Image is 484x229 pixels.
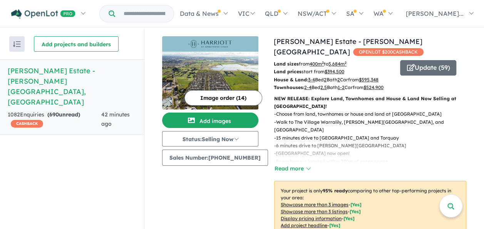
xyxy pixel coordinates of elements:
img: sort.svg [13,41,21,47]
b: Townhouses: [274,84,304,90]
u: 400 m [310,61,324,67]
u: 2 [324,77,327,83]
u: Add project headline [281,222,327,228]
button: Add projects and builders [34,36,119,52]
span: CASHBACK [11,120,43,128]
b: Land prices [274,69,301,74]
u: $ 394,500 [325,69,344,74]
div: 1082 Enquir ies [8,110,101,129]
button: Add images [162,113,258,128]
u: 2.5 [320,84,327,90]
input: Try estate name, suburb, builder or developer [117,5,172,22]
u: Display pricing information [281,216,342,221]
span: [ Yes ] [350,209,361,214]
img: Harriott Estate - Armstrong Creek [162,52,258,109]
p: - Choose from land, townhomes or house and land at [GEOGRAPHIC_DATA] [274,110,472,118]
span: 690 [49,111,59,118]
a: Harriott Estate - Armstrong Creek LogoHarriott Estate - Armstrong Creek [162,36,258,109]
b: Land sizes [274,61,299,67]
span: 42 minutes ago [101,111,130,127]
button: Status:Selling Now [162,131,258,146]
sup: 2 [322,61,324,65]
p: - 15 minutes drive to [GEOGRAPHIC_DATA] and Torquay [274,134,472,142]
span: [PERSON_NAME]... [406,10,464,17]
span: to [324,61,347,67]
a: [PERSON_NAME] Estate - [PERSON_NAME][GEOGRAPHIC_DATA] [274,37,422,56]
u: 2 [337,77,340,83]
u: Showcase more than 3 listings [281,209,348,214]
p: - 6 minutes drive to [PERSON_NAME][GEOGRAPHIC_DATA] [274,142,472,150]
p: from [274,60,394,68]
p: - Walk to The Village Warralily, [PERSON_NAME][GEOGRAPHIC_DATA], and [GEOGRAPHIC_DATA] [274,118,472,134]
u: Showcase more than 3 images [281,202,348,207]
p: NEW RELEASE: Explore Land, Townhomes and House & Land Now Selling at [GEOGRAPHIC_DATA]! [274,95,466,111]
button: Sales Number:[PHONE_NUMBER] [162,150,268,166]
strong: ( unread) [47,111,80,118]
u: $ 595,348 [359,77,378,83]
u: 1-2 [338,84,345,90]
b: House & Land: [274,77,308,83]
u: 5,684 m [328,61,347,67]
p: Bed Bath Car from [274,84,394,91]
span: [ Yes ] [329,222,340,228]
img: Openlot PRO Logo White [11,9,75,19]
button: Read more [274,164,310,173]
span: OPENLOT $ 200 CASHBACK [353,48,424,56]
sup: 2 [345,61,347,65]
button: Update (59) [400,60,456,76]
u: $ 524,900 [363,84,384,90]
b: 95 % ready [323,188,348,194]
p: start from [274,68,394,76]
u: 2-4 [304,84,312,90]
span: [ Yes ] [350,202,362,207]
p: - [GEOGRAPHIC_DATA] now open! [274,150,472,157]
h5: [PERSON_NAME] Estate - [PERSON_NAME][GEOGRAPHIC_DATA] , [GEOGRAPHIC_DATA] [8,66,136,107]
p: Bed Bath Car from [274,76,394,84]
span: [ Yes ] [343,216,355,221]
u: 3-4 [308,77,315,83]
img: Harriott Estate - Armstrong Creek Logo [165,39,255,49]
button: Image order (14) [184,90,262,106]
p: - Every home is located within 200m of green space [274,158,472,165]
